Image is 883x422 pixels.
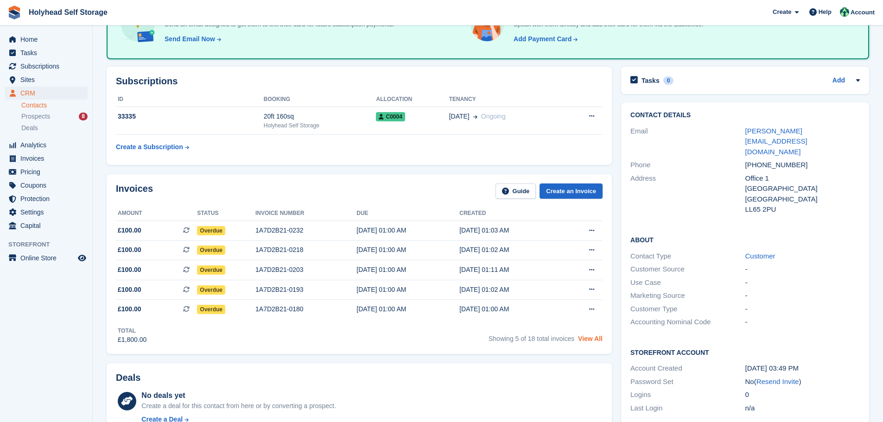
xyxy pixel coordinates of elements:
a: menu [5,33,88,46]
a: menu [5,139,88,151]
div: £1,800.00 [118,335,146,345]
th: Tenancy [449,92,564,107]
div: 20ft 160sq [264,112,376,121]
span: Overdue [197,305,225,314]
div: [DATE] 01:03 AM [459,226,562,235]
a: Customer [745,252,775,260]
a: menu [5,87,88,100]
div: [DATE] 01:00 AM [356,265,459,275]
a: Create an Invoice [540,183,603,199]
h2: About [630,235,860,244]
a: View All [578,335,603,342]
span: Showing 5 of 18 total invoices [489,335,574,342]
div: Address [630,173,745,215]
div: Last Login [630,403,745,414]
a: Holyhead Self Storage [25,5,111,20]
span: Analytics [20,139,76,151]
a: menu [5,219,88,232]
div: Create a Subscription [116,142,183,152]
span: Overdue [197,285,225,295]
div: - [745,317,860,328]
span: Sites [20,73,76,86]
div: n/a [745,403,860,414]
th: ID [116,92,264,107]
h2: Storefront Account [630,347,860,357]
span: £100.00 [118,245,141,255]
a: [PERSON_NAME][EMAIL_ADDRESS][DOMAIN_NAME] [745,127,807,156]
span: £100.00 [118,285,141,295]
div: - [745,290,860,301]
span: ( ) [754,378,801,385]
div: Customer Type [630,304,745,315]
a: Guide [495,183,536,199]
a: menu [5,73,88,86]
div: Contact Type [630,251,745,262]
h2: Deals [116,372,140,383]
th: Booking [264,92,376,107]
img: stora-icon-8386f47178a22dfd0bd8f6a31ec36ba5ce8667c1dd55bd0f319d3a0aa187defe.svg [7,6,21,19]
th: Due [356,206,459,221]
span: Overdue [197,226,225,235]
div: Total [118,327,146,335]
h2: Contact Details [630,112,860,119]
a: Preview store [76,252,88,264]
span: Pricing [20,165,76,178]
a: menu [5,179,88,192]
a: menu [5,60,88,73]
th: Amount [116,206,197,221]
th: Status [197,206,255,221]
div: Email [630,126,745,157]
div: Create a deal for this contact from here or by converting a prospect. [141,401,336,411]
div: [DATE] 01:02 AM [459,245,562,255]
span: Online Store [20,252,76,265]
div: Accounting Nominal Code [630,317,745,328]
div: [PHONE_NUMBER] [745,160,860,170]
div: [DATE] 01:00 AM [459,304,562,314]
span: £100.00 [118,226,141,235]
div: [DATE] 01:00 AM [356,245,459,255]
a: Deals [21,123,88,133]
h2: Invoices [116,183,153,199]
div: Add Payment Card [514,34,572,44]
div: 0 [663,76,674,85]
a: Add [832,76,845,86]
span: Prospects [21,112,50,121]
div: 1A7D2B21-0232 [255,226,356,235]
div: 8 [79,113,88,120]
th: Allocation [376,92,449,107]
a: Prospects 8 [21,112,88,121]
div: Send Email Now [165,34,215,44]
div: Account Created [630,363,745,374]
span: Home [20,33,76,46]
h2: Subscriptions [116,76,603,87]
div: 33335 [116,112,264,121]
img: Graham Wood [840,7,849,17]
span: Overdue [197,246,225,255]
a: menu [5,46,88,59]
div: Password Set [630,377,745,387]
div: Customer Source [630,264,745,275]
span: Ongoing [481,113,506,120]
div: [GEOGRAPHIC_DATA] [745,194,860,205]
div: 1A7D2B21-0193 [255,285,356,295]
span: Storefront [8,240,92,249]
a: menu [5,152,88,165]
span: [DATE] [449,112,470,121]
div: Marketing Source [630,290,745,301]
div: [DATE] 01:11 AM [459,265,562,275]
div: No [745,377,860,387]
a: Resend Invite [756,378,799,385]
span: Settings [20,206,76,219]
div: Holyhead Self Storage [264,121,376,130]
span: Overdue [197,265,225,275]
div: Phone [630,160,745,170]
div: 1A7D2B21-0218 [255,245,356,255]
span: Protection [20,192,76,205]
span: Invoices [20,152,76,165]
span: Subscriptions [20,60,76,73]
a: menu [5,192,88,205]
th: Created [459,206,562,221]
div: 1A7D2B21-0180 [255,304,356,314]
div: Office 1 [745,173,860,184]
a: menu [5,252,88,265]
